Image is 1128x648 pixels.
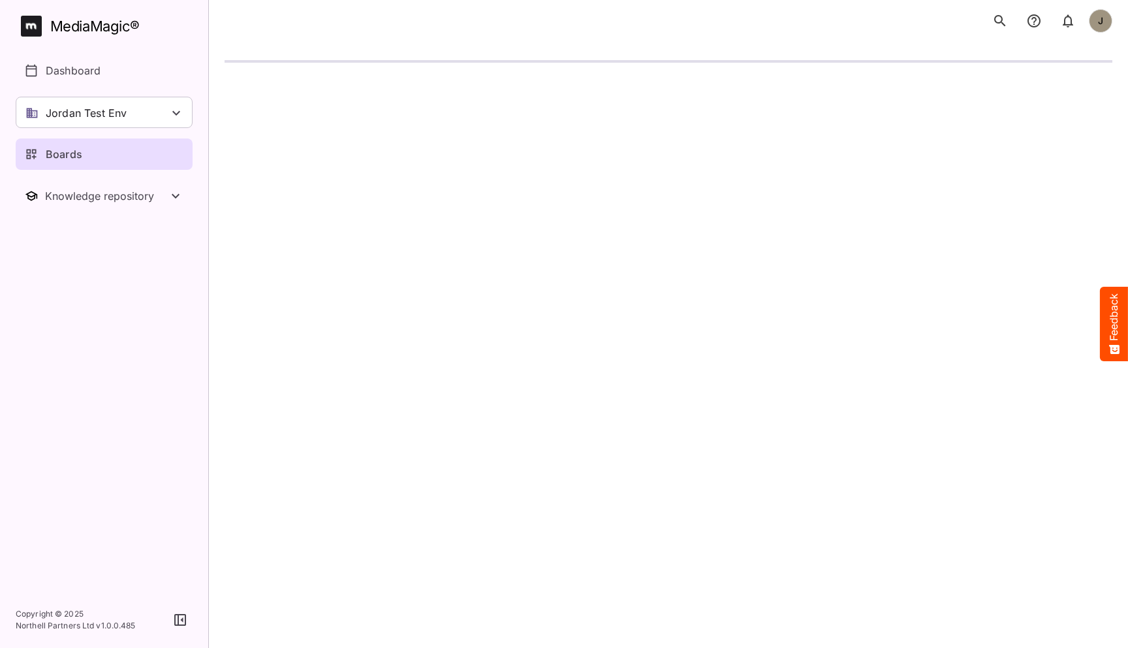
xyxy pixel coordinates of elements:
div: MediaMagic ® [50,16,140,37]
button: notifications [1021,8,1047,34]
p: Northell Partners Ltd v 1.0.0.485 [16,620,136,632]
button: notifications [1055,8,1081,34]
p: Boards [46,146,82,162]
button: search [987,8,1013,34]
p: Copyright © 2025 [16,608,136,620]
nav: Knowledge repository [16,180,193,212]
a: MediaMagic® [21,16,193,37]
button: Feedback [1100,287,1128,361]
div: J [1089,9,1112,33]
p: Dashboard [46,63,101,78]
button: Toggle Knowledge repository [16,180,193,212]
div: Knowledge repository [45,189,168,202]
a: Dashboard [16,55,193,86]
a: Boards [16,138,193,170]
p: Jordan Test Env [46,105,127,121]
